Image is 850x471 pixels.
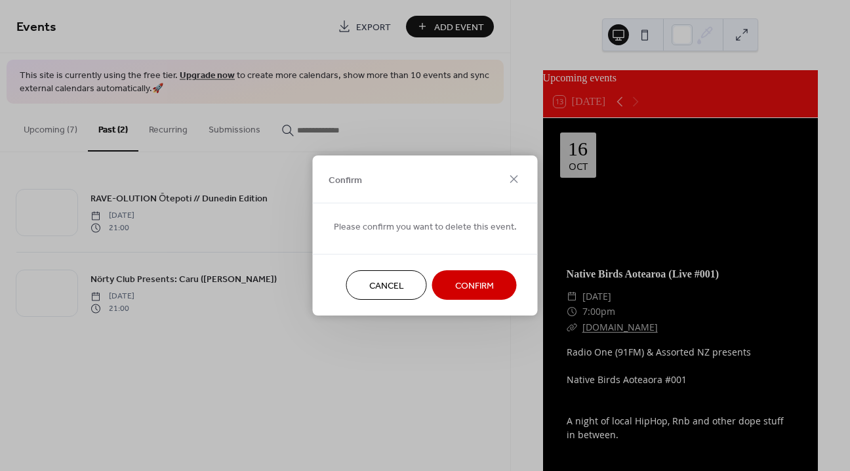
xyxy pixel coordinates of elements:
[334,220,517,234] span: Please confirm you want to delete this event.
[432,270,517,300] button: Confirm
[329,173,362,187] span: Confirm
[455,279,494,293] span: Confirm
[346,270,427,300] button: Cancel
[369,279,404,293] span: Cancel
